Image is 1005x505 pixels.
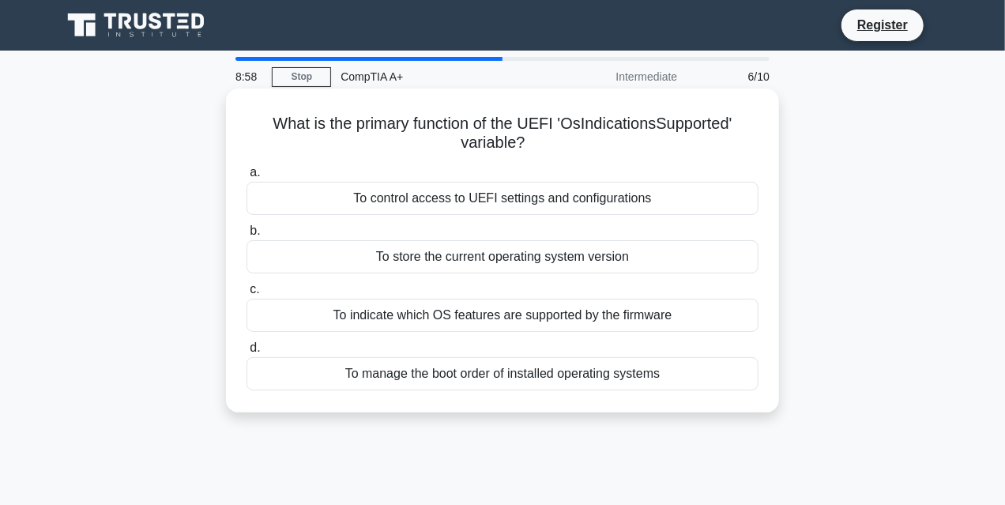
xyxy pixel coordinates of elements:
div: CompTIA A+ [331,61,548,92]
span: c. [250,282,259,296]
div: To indicate which OS features are supported by the firmware [247,299,758,332]
div: 8:58 [226,61,272,92]
div: To store the current operating system version [247,240,758,273]
div: To control access to UEFI settings and configurations [247,182,758,215]
div: 6/10 [687,61,779,92]
h5: What is the primary function of the UEFI 'OsIndicationsSupported' variable? [245,114,760,153]
a: Stop [272,67,331,87]
div: To manage the boot order of installed operating systems [247,357,758,390]
a: Register [848,15,917,35]
span: a. [250,165,260,179]
div: Intermediate [548,61,687,92]
span: d. [250,341,260,354]
span: b. [250,224,260,237]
